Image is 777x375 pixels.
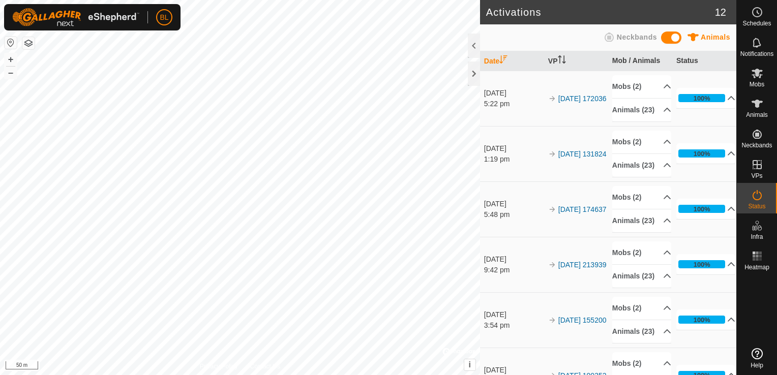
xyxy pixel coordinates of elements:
th: Status [672,51,736,71]
div: 1:19 pm [484,154,543,165]
a: [DATE] 131824 [558,150,607,158]
p-accordion-header: Mobs (2) [612,75,671,98]
a: [DATE] 172036 [558,95,607,103]
div: 100% [678,260,726,268]
div: 100% [678,205,726,213]
p-accordion-header: 100% [676,199,736,219]
div: 100% [694,149,710,159]
span: Neckbands [741,142,772,148]
a: [DATE] 174637 [558,205,607,213]
span: Animals [746,112,768,118]
button: i [464,359,475,370]
div: 5:48 pm [484,209,543,220]
a: Contact Us [250,362,280,371]
img: arrow [548,316,556,324]
div: [DATE] [484,143,543,154]
span: Status [748,203,765,209]
img: arrow [548,150,556,158]
h2: Activations [486,6,715,18]
p-accordion-header: 100% [676,88,736,108]
span: Infra [751,234,763,240]
span: Schedules [742,20,771,26]
span: Notifications [740,51,773,57]
span: Animals [701,33,730,41]
p-accordion-header: Animals (23) [612,154,671,177]
div: 9:42 pm [484,265,543,275]
p-accordion-header: Mobs (2) [612,241,671,264]
div: [DATE] [484,309,543,320]
span: Neckbands [617,33,657,41]
span: BL [160,12,168,23]
div: 3:54 pm [484,320,543,331]
span: Help [751,362,763,368]
img: arrow [548,95,556,103]
button: + [5,53,17,66]
img: arrow [548,205,556,213]
img: arrow [548,261,556,269]
p-sorticon: Activate to sort [558,57,566,65]
a: [DATE] 155200 [558,316,607,324]
a: Help [737,344,777,372]
div: [DATE] [484,88,543,99]
p-accordion-header: Animals (23) [612,99,671,121]
p-accordion-header: Mobs (2) [612,186,671,209]
p-accordion-header: Animals (23) [612,320,671,343]
div: 100% [694,260,710,269]
div: 100% [694,315,710,325]
p-accordion-header: Mobs (2) [612,297,671,320]
div: 100% [694,204,710,214]
a: [DATE] 213939 [558,261,607,269]
div: 100% [678,94,726,102]
div: 100% [678,149,726,158]
p-accordion-header: Animals (23) [612,209,671,232]
span: Heatmap [744,264,769,270]
p-sorticon: Activate to sort [499,57,507,65]
th: Date [480,51,544,71]
button: Reset Map [5,37,17,49]
p-accordion-header: Animals (23) [612,265,671,288]
img: Gallagher Logo [12,8,139,26]
span: 12 [715,5,726,20]
div: 100% [694,93,710,103]
div: 100% [678,316,726,324]
button: – [5,67,17,79]
p-accordion-header: Mobs (2) [612,131,671,153]
p-accordion-header: Mobs (2) [612,352,671,375]
th: VP [544,51,608,71]
span: Mobs [750,81,764,87]
div: 5:22 pm [484,99,543,109]
button: Map Layers [22,37,35,49]
p-accordion-header: 100% [676,254,736,274]
a: Privacy Policy [200,362,238,371]
span: i [469,360,471,369]
th: Mob / Animals [608,51,672,71]
span: VPs [751,173,762,179]
p-accordion-header: 100% [676,309,736,330]
p-accordion-header: 100% [676,143,736,164]
div: [DATE] [484,199,543,209]
div: [DATE] [484,254,543,265]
